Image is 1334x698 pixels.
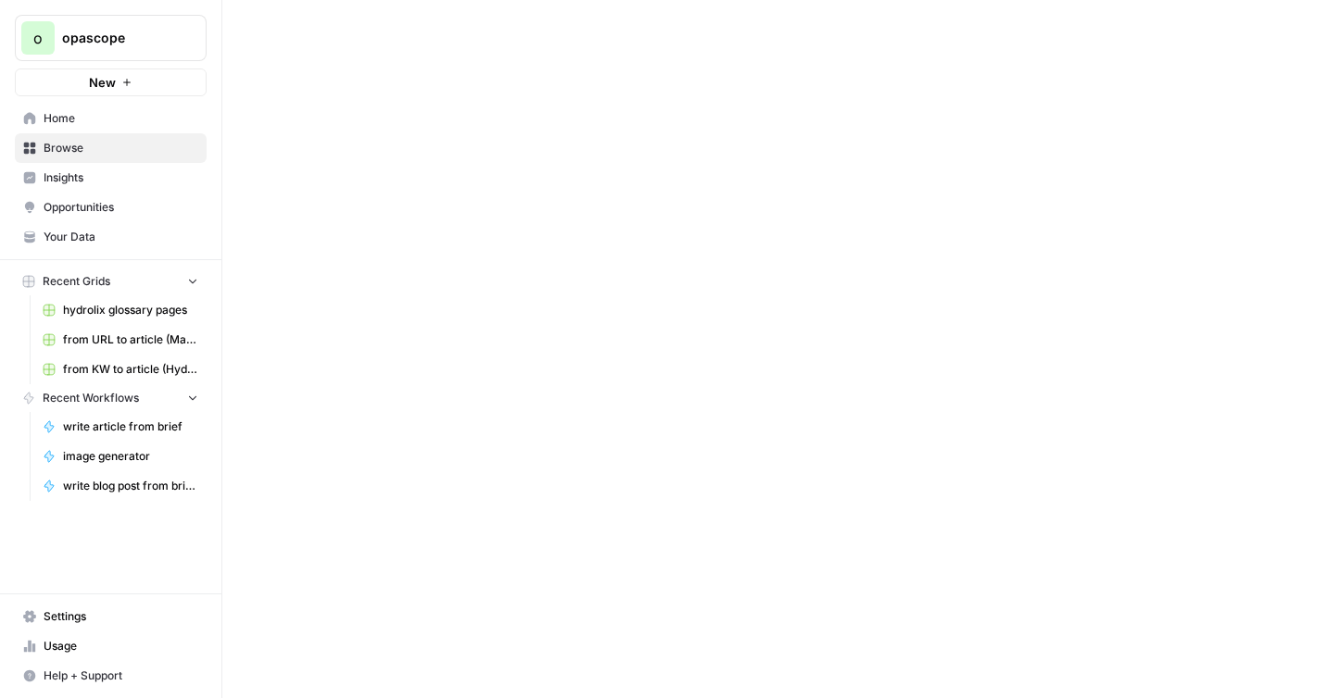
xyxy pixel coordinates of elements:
[63,448,198,465] span: image generator
[44,110,198,127] span: Home
[44,140,198,156] span: Browse
[63,418,198,435] span: write article from brief
[34,471,207,501] a: write blog post from brief (Aroma360)
[44,169,198,186] span: Insights
[63,331,198,348] span: from URL to article (MariaDB)
[34,295,207,325] a: hydrolix glossary pages
[15,104,207,133] a: Home
[15,69,207,96] button: New
[34,412,207,442] a: write article from brief
[44,667,198,684] span: Help + Support
[34,325,207,355] a: from URL to article (MariaDB)
[44,608,198,625] span: Settings
[34,442,207,471] a: image generator
[63,478,198,494] span: write blog post from brief (Aroma360)
[44,199,198,216] span: Opportunities
[15,222,207,252] a: Your Data
[44,229,198,245] span: Your Data
[62,29,174,47] span: opascope
[15,602,207,631] a: Settings
[15,384,207,412] button: Recent Workflows
[63,302,198,318] span: hydrolix glossary pages
[33,27,43,49] span: o
[15,661,207,691] button: Help + Support
[15,15,207,61] button: Workspace: opascope
[15,163,207,193] a: Insights
[15,133,207,163] a: Browse
[43,390,139,406] span: Recent Workflows
[63,361,198,378] span: from KW to article (Hydrolix)
[43,273,110,290] span: Recent Grids
[15,631,207,661] a: Usage
[15,268,207,295] button: Recent Grids
[15,193,207,222] a: Opportunities
[34,355,207,384] a: from KW to article (Hydrolix)
[44,638,198,654] span: Usage
[89,73,116,92] span: New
